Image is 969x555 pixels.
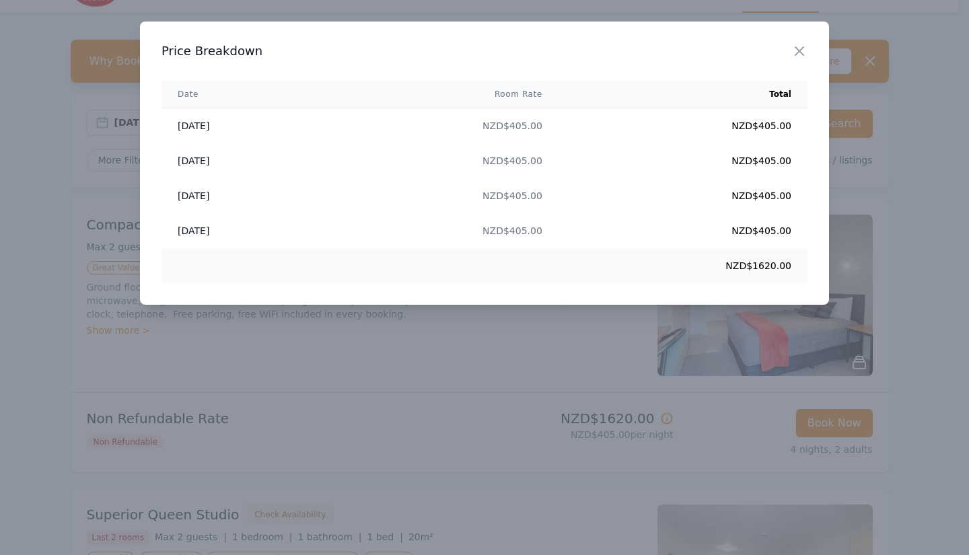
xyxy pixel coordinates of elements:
td: NZD$405.00 [559,178,808,213]
td: [DATE] [161,143,324,178]
td: NZD$405.00 [324,143,559,178]
td: NZD$405.00 [559,108,808,144]
td: [DATE] [161,178,324,213]
th: Room Rate [324,81,559,108]
td: NZD$405.00 [559,213,808,248]
h3: Price Breakdown [161,43,808,59]
td: [DATE] [161,108,324,144]
td: NZD$405.00 [324,108,559,144]
th: Total [559,81,808,108]
td: NZD$405.00 [559,143,808,178]
td: NZD$1620.00 [559,248,808,283]
th: Date [161,81,324,108]
td: NZD$405.00 [324,213,559,248]
td: [DATE] [161,213,324,248]
td: NZD$405.00 [324,178,559,213]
